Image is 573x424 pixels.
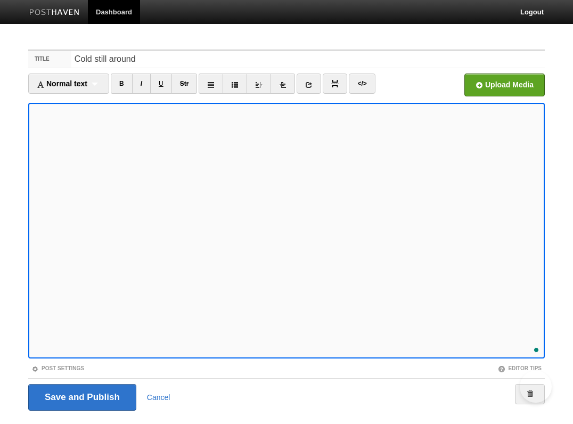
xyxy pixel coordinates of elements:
iframe: Help Scout Beacon - Open [520,371,552,403]
a: </> [349,74,375,94]
span: Normal text [37,79,87,88]
img: pagebreak-icon.png [331,80,339,87]
img: Posthaven-bar [29,9,80,17]
label: Title [28,51,71,68]
a: Post Settings [31,365,84,371]
a: Str [171,74,198,94]
a: Cancel [147,393,170,402]
a: Editor Tips [498,365,542,371]
del: Str [180,80,189,87]
a: B [111,74,133,94]
a: U [150,74,172,94]
input: Save and Publish [28,384,136,411]
a: I [132,74,151,94]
